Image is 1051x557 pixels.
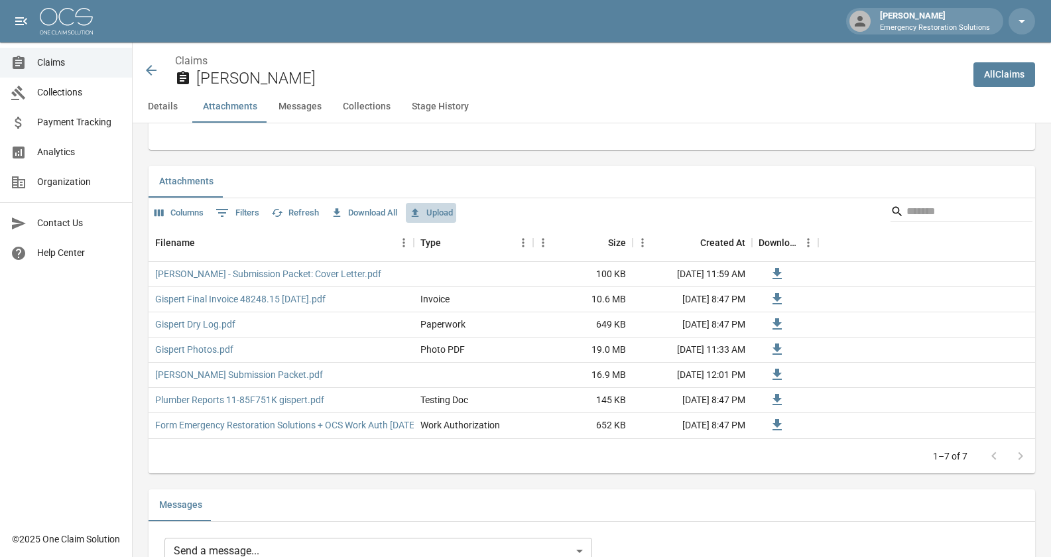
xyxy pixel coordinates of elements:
a: Gispert Photos.pdf [155,343,233,356]
div: Paperwork [420,318,465,331]
div: 19.0 MB [533,338,633,363]
div: [DATE] 11:33 AM [633,338,752,363]
div: Filename [155,224,195,261]
a: [PERSON_NAME] - Submission Packet: Cover Letter.pdf [155,267,381,280]
div: [DATE] 11:59 AM [633,262,752,287]
button: Attachments [149,166,224,198]
span: Analytics [37,145,121,159]
div: Search [891,201,1032,225]
div: Type [414,224,533,261]
div: 145 KB [533,388,633,413]
button: Select columns [151,203,207,223]
button: Upload [406,203,456,223]
div: [DATE] 8:47 PM [633,312,752,338]
button: Menu [633,233,652,253]
span: Payment Tracking [37,115,121,129]
div: Download [752,224,818,261]
div: Photo PDF [420,343,465,356]
button: Download All [328,203,401,223]
a: [PERSON_NAME] Submission Packet.pdf [155,368,323,381]
button: Stage History [401,91,479,123]
div: 10.6 MB [533,287,633,312]
button: Collections [332,91,401,123]
button: Refresh [268,203,322,223]
img: ocs-logo-white-transparent.png [40,8,93,34]
button: Messages [268,91,332,123]
div: Work Authorization [420,418,500,432]
nav: breadcrumb [175,53,963,69]
div: Type [420,224,441,261]
button: Menu [394,233,414,253]
button: Menu [798,233,818,253]
div: related-list tabs [149,489,1035,521]
div: Filename [149,224,414,261]
button: Details [133,91,192,123]
span: Claims [37,56,121,70]
div: Download [759,224,798,261]
div: 652 KB [533,413,633,438]
div: 100 KB [533,262,633,287]
div: Invoice [420,292,450,306]
button: Messages [149,489,213,521]
div: Size [608,224,626,261]
div: 16.9 MB [533,363,633,388]
span: Help Center [37,246,121,260]
span: Contact Us [37,216,121,230]
div: [DATE] 12:01 PM [633,363,752,388]
button: Attachments [192,91,268,123]
button: Menu [533,233,553,253]
div: Created At [633,224,752,261]
div: © 2025 One Claim Solution [12,532,120,546]
div: [DATE] 8:47 PM [633,413,752,438]
button: open drawer [8,8,34,34]
span: Organization [37,175,121,189]
div: related-list tabs [149,166,1035,198]
a: Form Emergency Restoration Solutions + OCS Work Auth [DATE] - signed gispert.pdf [155,418,498,432]
a: Plumber Reports 11-85F751K gispert.pdf [155,393,324,406]
div: 649 KB [533,312,633,338]
div: anchor tabs [133,91,1051,123]
div: [PERSON_NAME] [875,9,995,33]
div: Size [533,224,633,261]
a: Gispert Dry Log.pdf [155,318,235,331]
p: Emergency Restoration Solutions [880,23,990,34]
p: 1–7 of 7 [933,450,967,463]
span: Collections [37,86,121,99]
button: Menu [513,233,533,253]
button: Show filters [212,202,263,223]
div: [DATE] 8:47 PM [633,287,752,312]
a: Gispert Final Invoice 48248.15 [DATE].pdf [155,292,326,306]
a: Claims [175,54,208,67]
div: Created At [700,224,745,261]
div: [DATE] 8:47 PM [633,388,752,413]
div: Testing Doc [420,393,468,406]
a: AllClaims [973,62,1035,87]
h2: [PERSON_NAME] [196,69,963,88]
